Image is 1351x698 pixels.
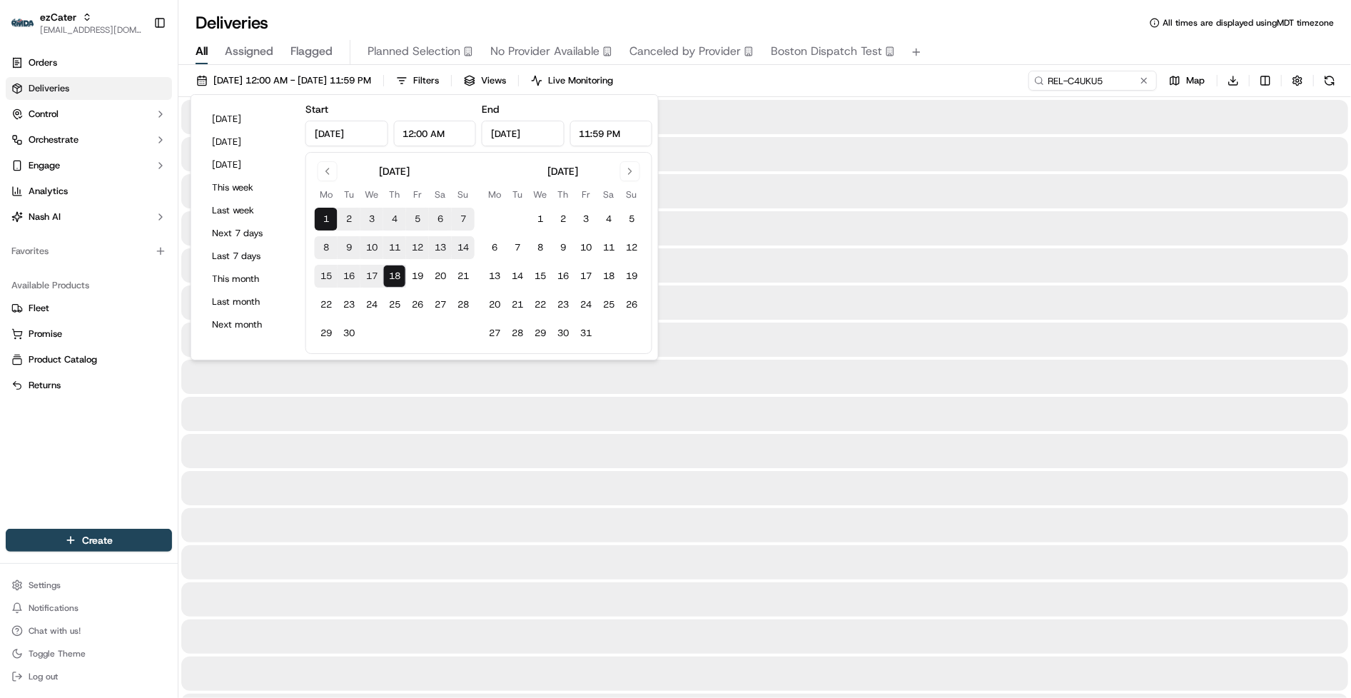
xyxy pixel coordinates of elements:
[529,322,552,345] button: 29
[11,353,166,366] a: Product Catalog
[6,128,172,151] button: Orchestrate
[14,321,26,333] div: 📗
[29,625,81,637] span: Chat with us!
[213,74,371,87] span: [DATE] 12:00 AM - [DATE] 11:59 PM
[360,265,383,288] button: 17
[338,187,360,202] th: Tuesday
[338,322,360,345] button: 30
[6,206,172,228] button: Nash AI
[338,236,360,259] button: 9
[383,265,406,288] button: 18
[206,315,291,335] button: Next month
[126,261,156,272] span: [DATE]
[44,261,116,272] span: [PERSON_NAME]
[11,328,166,340] a: Promise
[1186,74,1205,87] span: Map
[6,274,172,297] div: Available Products
[552,293,575,316] button: 23
[315,236,338,259] button: 8
[548,74,613,87] span: Live Monitoring
[506,293,529,316] button: 21
[525,71,619,91] button: Live Monitoring
[315,293,338,316] button: 22
[338,265,360,288] button: 16
[29,353,97,366] span: Product Catalog
[1163,71,1211,91] button: Map
[360,208,383,231] button: 3
[6,621,172,641] button: Chat with us!
[506,322,529,345] button: 28
[6,598,172,618] button: Notifications
[406,265,429,288] button: 19
[575,208,597,231] button: 3
[290,43,333,60] span: Flagged
[529,187,552,202] th: Wednesday
[29,185,68,198] span: Analytics
[6,6,148,40] button: ezCaterezCater[EMAIL_ADDRESS][DOMAIN_NAME]
[597,187,620,202] th: Saturday
[429,187,452,202] th: Saturday
[529,265,552,288] button: 15
[483,236,506,259] button: 6
[135,320,229,334] span: API Documentation
[29,56,57,69] span: Orders
[597,265,620,288] button: 18
[221,183,260,201] button: See all
[360,236,383,259] button: 10
[547,164,578,178] div: [DATE]
[570,121,652,146] input: Time
[406,208,429,231] button: 5
[29,159,60,172] span: Engage
[481,74,506,87] span: Views
[482,103,499,116] label: End
[14,208,37,235] img: Jes Laurent
[29,648,86,659] span: Toggle Theme
[552,208,575,231] button: 2
[620,265,643,288] button: 19
[190,71,378,91] button: [DATE] 12:00 AM - [DATE] 11:59 PM
[14,58,260,81] p: Welcome 👋
[771,43,882,60] span: Boston Dispatch Test
[315,322,338,345] button: 29
[6,667,172,687] button: Log out
[29,302,49,315] span: Fleet
[315,208,338,231] button: 1
[393,121,476,146] input: Time
[490,43,599,60] span: No Provider Available
[383,187,406,202] th: Thursday
[29,108,59,121] span: Control
[14,15,43,44] img: Nash
[29,580,61,591] span: Settings
[457,71,512,91] button: Views
[452,236,475,259] button: 14
[225,43,273,60] span: Assigned
[6,644,172,664] button: Toggle Theme
[82,533,113,547] span: Create
[101,354,173,365] a: Powered byPylon
[338,293,360,316] button: 23
[529,236,552,259] button: 8
[206,132,291,152] button: [DATE]
[483,293,506,316] button: 20
[29,211,61,223] span: Nash AI
[6,374,172,397] button: Returns
[383,236,406,259] button: 11
[575,322,597,345] button: 31
[338,208,360,231] button: 2
[390,71,445,91] button: Filters
[483,322,506,345] button: 27
[14,247,37,273] img: Jes Laurent
[6,348,172,371] button: Product Catalog
[552,322,575,345] button: 30
[452,293,475,316] button: 28
[620,208,643,231] button: 5
[206,155,291,175] button: [DATE]
[243,141,260,158] button: Start new chat
[620,236,643,259] button: 12
[429,236,452,259] button: 13
[483,187,506,202] th: Monday
[575,187,597,202] th: Friday
[30,137,56,163] img: 8571987876998_91fb9ceb93ad5c398215_72.jpg
[44,222,116,233] span: [PERSON_NAME]
[29,328,62,340] span: Promise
